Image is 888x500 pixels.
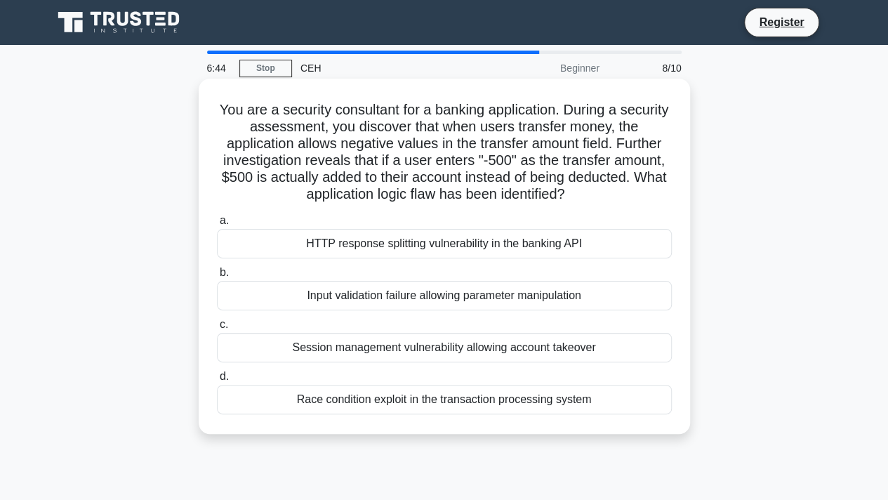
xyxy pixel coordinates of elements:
div: 6:44 [199,54,239,82]
div: 8/10 [608,54,690,82]
h5: You are a security consultant for a banking application. During a security assessment, you discov... [216,101,673,204]
a: Stop [239,60,292,77]
div: Session management vulnerability allowing account takeover [217,333,672,362]
span: a. [220,214,229,226]
div: Input validation failure allowing parameter manipulation [217,281,672,310]
a: Register [750,13,812,31]
span: b. [220,266,229,278]
div: CEH [292,54,485,82]
div: Race condition exploit in the transaction processing system [217,385,672,414]
div: HTTP response splitting vulnerability in the banking API [217,229,672,258]
span: c. [220,318,228,330]
span: d. [220,370,229,382]
div: Beginner [485,54,608,82]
